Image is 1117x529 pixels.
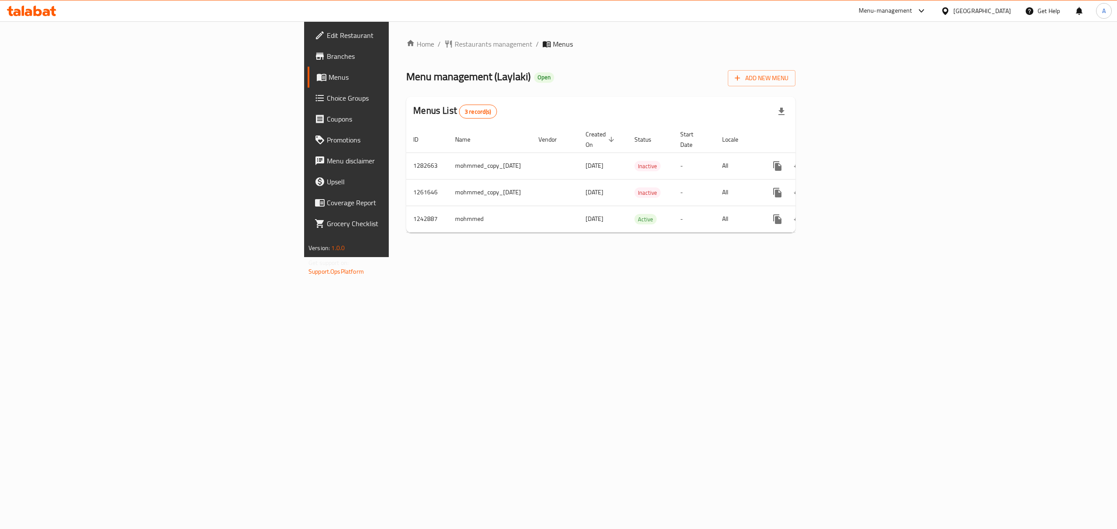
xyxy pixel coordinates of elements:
[329,72,484,82] span: Menus
[534,72,554,83] div: Open
[413,134,430,145] span: ID
[308,266,364,277] a: Support.OpsPlatform
[308,46,491,67] a: Branches
[327,197,484,208] span: Coverage Report
[455,134,482,145] span: Name
[331,242,345,254] span: 1.0.0
[788,209,809,230] button: Change Status
[715,153,760,179] td: All
[459,105,497,119] div: Total records count
[788,156,809,176] button: Change Status
[767,156,788,176] button: more
[859,6,912,16] div: Menu-management
[673,153,715,179] td: -
[308,242,330,254] span: Version:
[680,129,705,150] span: Start Date
[327,156,484,166] span: Menu disclaimer
[673,206,715,232] td: -
[586,187,603,198] span: [DATE]
[308,25,491,46] a: Edit Restaurant
[673,179,715,206] td: -
[455,39,532,49] span: Restaurants management
[308,213,491,234] a: Grocery Checklist
[771,101,792,122] div: Export file
[308,109,491,129] a: Coupons
[308,88,491,109] a: Choice Groups
[715,206,760,232] td: All
[308,192,491,213] a: Coverage Report
[634,161,661,171] span: Inactive
[406,126,858,233] table: enhanced table
[760,126,858,153] th: Actions
[953,6,1011,16] div: [GEOGRAPHIC_DATA]
[406,39,795,49] nav: breadcrumb
[327,114,484,124] span: Coupons
[538,134,568,145] span: Vendor
[586,213,603,224] span: [DATE]
[308,150,491,171] a: Menu disclaimer
[553,39,573,49] span: Menus
[327,176,484,187] span: Upsell
[308,67,491,88] a: Menus
[767,209,788,230] button: more
[534,74,554,81] span: Open
[308,171,491,192] a: Upsell
[735,73,788,84] span: Add New Menu
[327,218,484,229] span: Grocery Checklist
[308,129,491,150] a: Promotions
[1102,6,1106,16] span: A
[715,179,760,206] td: All
[634,134,663,145] span: Status
[728,70,795,86] button: Add New Menu
[586,129,617,150] span: Created On
[634,214,657,224] span: Active
[327,51,484,61] span: Branches
[722,134,750,145] span: Locale
[586,160,603,171] span: [DATE]
[327,30,484,41] span: Edit Restaurant
[459,108,497,116] span: 3 record(s)
[308,257,349,268] span: Get support on:
[634,214,657,224] div: Active
[536,39,539,49] li: /
[788,182,809,203] button: Change Status
[327,135,484,145] span: Promotions
[413,104,497,119] h2: Menus List
[634,188,661,198] span: Inactive
[767,182,788,203] button: more
[327,93,484,103] span: Choice Groups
